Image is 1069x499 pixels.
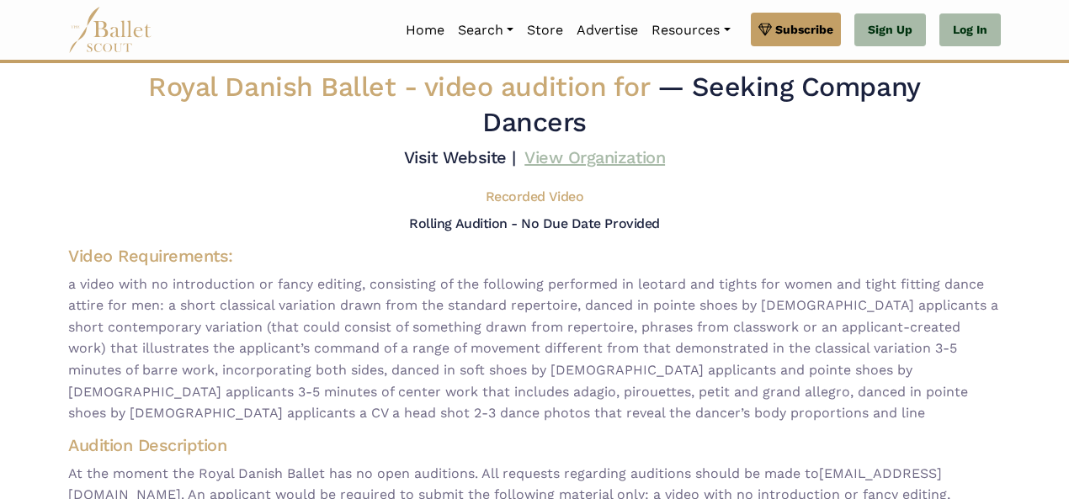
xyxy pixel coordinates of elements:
a: Store [520,13,570,48]
h5: Rolling Audition - No Due Date Provided [409,215,659,231]
a: Subscribe [751,13,841,46]
a: Advertise [570,13,645,48]
h4: Audition Description [68,434,1001,456]
span: Subscribe [775,20,833,39]
span: Video Requirements: [68,246,233,266]
span: a video with no introduction or fancy editing, consisting of the following performed in leotard a... [68,273,1001,424]
a: Search [451,13,520,48]
a: Sign Up [854,13,926,47]
span: video audition for [424,71,649,103]
a: Visit Website | [404,147,516,167]
a: View Organization [524,147,665,167]
h5: Recorded Video [486,188,583,206]
span: — Seeking Company Dancers [482,71,920,138]
a: Resources [645,13,737,48]
a: Log In [939,13,1001,47]
a: Home [399,13,451,48]
img: gem.svg [758,20,772,39]
span: Royal Danish Ballet - [148,71,657,103]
